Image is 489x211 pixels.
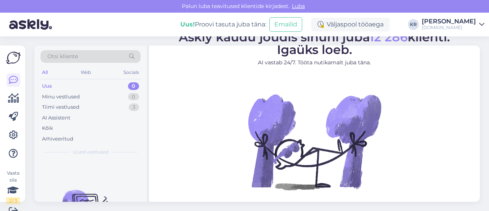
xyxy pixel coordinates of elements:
[42,135,73,143] div: Arhiveeritud
[180,20,266,29] div: Proovi tasuta juba täna:
[269,17,302,32] button: Emailid
[122,67,141,77] div: Socials
[47,52,78,61] span: Otsi kliente
[422,18,476,25] div: [PERSON_NAME]
[42,93,80,101] div: Minu vestlused
[290,3,307,10] span: Luba
[129,103,139,111] div: 3
[422,18,484,31] a: [PERSON_NAME][DOMAIN_NAME]
[6,197,20,204] div: 2 / 3
[42,103,79,111] div: Tiimi vestlused
[79,67,92,77] div: Web
[6,170,20,204] div: Vaata siia
[180,21,195,28] b: Uus!
[311,18,390,31] div: Väljaspool tööaega
[422,25,476,31] div: [DOMAIN_NAME]
[179,59,450,67] p: AI vastab 24/7. Tööta nutikamalt juba täna.
[42,124,53,132] div: Kõik
[73,149,108,155] span: Uued vestlused
[42,114,70,122] div: AI Assistent
[40,67,49,77] div: All
[6,52,21,64] img: Askly Logo
[42,82,52,90] div: Uus
[246,73,383,211] img: No Chat active
[128,82,139,90] div: 0
[128,93,139,101] div: 0
[369,29,408,44] span: 12 286
[179,29,450,57] span: Askly kaudu jõudis sinuni juba klienti. Igaüks loeb.
[408,19,419,30] div: KR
